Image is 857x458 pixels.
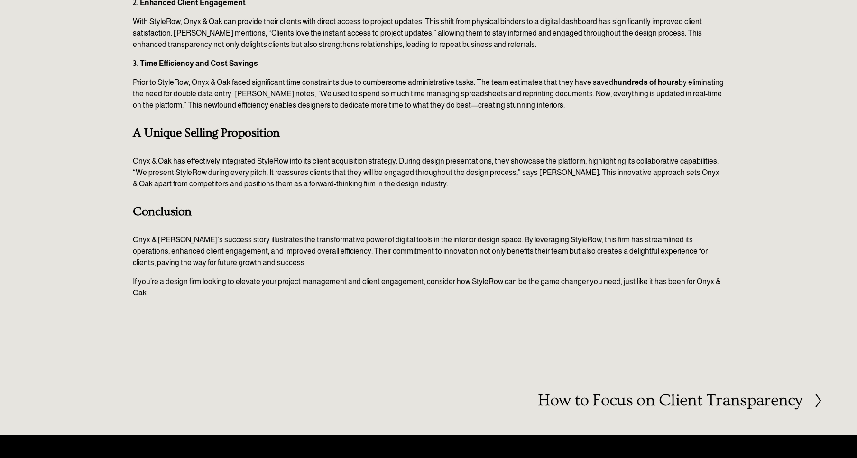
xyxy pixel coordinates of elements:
[133,276,724,299] p: If you’re a design firm looking to elevate your project management and client engagement, conside...
[133,156,724,190] p: Onyx & Oak has effectively integrated StyleRow into its client acquisition strategy. During desig...
[133,126,280,140] strong: A Unique Selling Proposition
[133,77,724,111] p: Prior to StyleRow, Onyx & Oak faced significant time constraints due to cumbersome administrative...
[538,392,822,409] a: How to Focus on Client Transparency
[538,392,802,409] h2: How to Focus on Client Transparency
[133,234,724,268] p: Onyx & [PERSON_NAME]’s success story illustrates the transformative power of digital tools in the...
[133,16,724,50] p: With StyleRow, Onyx & Oak can provide their clients with direct access to project updates. This s...
[133,59,258,67] strong: 3. Time Efficiency and Cost Savings
[613,78,679,86] strong: hundreds of hours
[133,205,192,219] strong: Conclusion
